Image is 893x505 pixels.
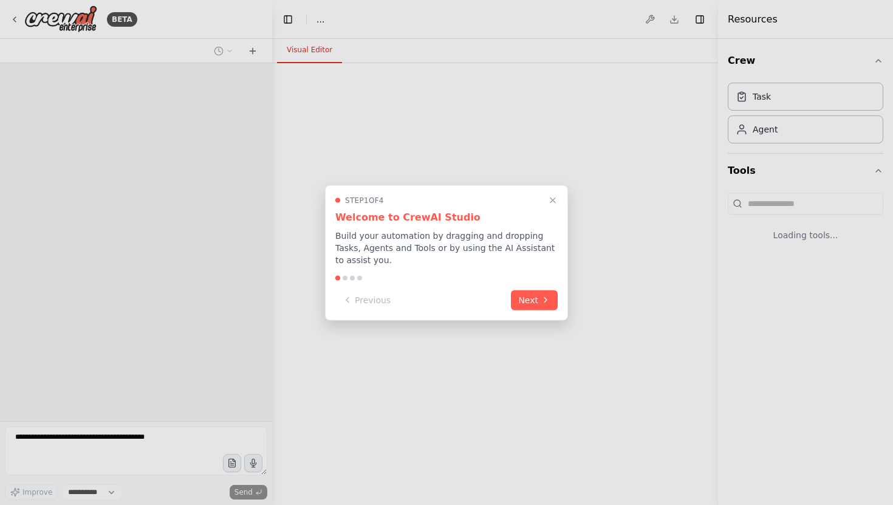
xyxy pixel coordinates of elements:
button: Hide left sidebar [279,11,296,28]
span: Step 1 of 4 [345,195,384,205]
button: Close walkthrough [546,193,560,207]
p: Build your automation by dragging and dropping Tasks, Agents and Tools or by using the AI Assista... [335,229,558,266]
h3: Welcome to CrewAI Studio [335,210,558,224]
button: Next [511,290,558,310]
button: Previous [335,290,398,310]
